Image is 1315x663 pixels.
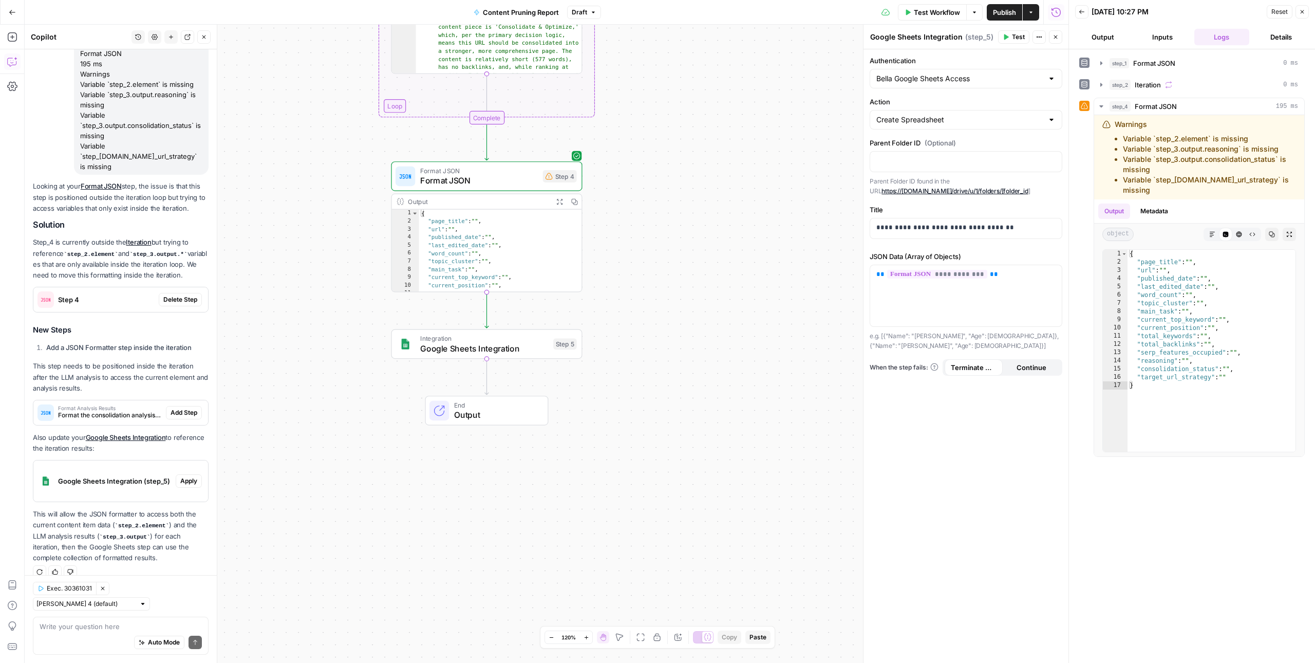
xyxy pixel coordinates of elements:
button: 195 ms [1094,98,1304,115]
code: step_3.output [99,534,150,540]
input: Claude Sonnet 4 (default) [36,599,135,610]
span: Iteration [1135,80,1161,90]
span: Content Pruning Report [483,7,559,17]
span: Google Sheets Integration [420,342,549,355]
a: https://[DOMAIN_NAME]/drive/u/1/folders/[folder_id [881,187,1028,195]
span: Add Step [171,408,197,417]
button: Exec. 30361031 [33,582,96,596]
li: Variable `step_3.output.consolidation_status` is missing [1123,154,1296,175]
span: Auto Mode [148,638,180,648]
span: Exec. 30361031 [47,584,92,594]
div: Complete [469,111,504,124]
span: Integration [420,334,549,343]
span: 195 ms [1276,102,1298,111]
span: Test [1012,32,1025,42]
div: 5 [392,242,419,250]
button: Apply [176,474,202,488]
div: 16 [1103,373,1128,381]
button: Output [1098,204,1130,219]
button: 0 ms [1094,55,1304,71]
div: 6 [392,250,419,258]
span: Format JSON [420,174,538,187]
textarea: Google Sheets Integration [870,32,963,42]
span: Step 4 [58,294,155,305]
span: Format JSON [1135,101,1177,112]
button: Publish [987,4,1022,21]
button: Reset [1267,5,1292,19]
div: 11 [392,290,419,298]
p: e.g. [{"Name": "[PERSON_NAME]", "Age": [DEMOGRAPHIC_DATA]}, {"Name": "[PERSON_NAME]", "Age": [DEM... [870,331,1062,351]
div: 1 [392,210,419,218]
img: Group%201%201.png [37,473,54,489]
a: Iteration [126,238,151,246]
button: Metadata [1134,204,1174,219]
span: object [1102,228,1134,241]
p: Parent Folder ID found in the URL ] [870,176,1062,196]
span: (Optional) [925,138,956,148]
label: Authentication [870,56,1062,66]
span: Toggle code folding, rows 1 through 17 [1121,250,1127,258]
label: Action [870,97,1062,107]
span: Copy [722,633,737,642]
g: Edge from step_2-iteration-end to step_4 [485,125,489,160]
img: Group%201%201.png [399,338,411,350]
div: Copilot [31,32,128,42]
code: step_2.element [115,523,169,529]
span: Format the consolidation analysis results for each content item into a structured JSON object [58,411,162,420]
button: 0 ms [1094,77,1304,93]
div: 10 [392,282,419,290]
span: Google Sheets Integration (step_5) [58,476,172,486]
span: Toggle code folding, rows 1 through 17 [411,210,418,218]
button: Inputs [1135,29,1190,45]
li: Variable `step_[DOMAIN_NAME]_url_strategy` is missing [1123,175,1296,195]
div: 195 ms [1094,115,1304,456]
div: 8 [1103,307,1128,316]
div: 3 [1103,266,1128,274]
button: Paste [745,631,771,644]
div: tep_4 Format JSON 195 ms Warnings Variable `step_2.element` is missing Variable `step_3.output.re... [74,35,209,175]
span: Draft [572,8,587,17]
label: Title [870,205,1062,215]
button: Test [998,30,1029,44]
button: Logs [1194,29,1250,45]
a: When the step fails: [870,363,938,372]
g: Edge from step_5 to end [485,359,489,395]
span: Format JSON [1133,58,1175,68]
div: 9 [392,274,419,282]
span: Format Analysis Results [58,406,162,411]
span: Format JSON [420,166,538,176]
div: 7 [1103,299,1128,307]
strong: Add a JSON Formatter step inside the iteration [46,343,192,352]
g: Edge from step_4 to step_5 [485,292,489,328]
div: 2 [1103,258,1128,266]
button: Output [1075,29,1131,45]
div: Step 5 [553,339,577,350]
p: This will allow the JSON formatter to access both the current content item data ( ) and the LLM a... [33,509,209,563]
label: Parent Folder ID [870,138,1062,148]
div: 4 [392,234,419,242]
button: Auto Mode [134,636,184,650]
span: Test Workflow [914,7,960,17]
div: Output [408,197,549,207]
button: Draft [567,6,601,19]
span: Terminate Workflow [951,362,997,373]
span: step_4 [1110,101,1131,112]
div: 2 [392,217,419,226]
div: 11 [1103,332,1128,340]
button: Add Step [166,406,202,419]
p: Step_4 is currently outside the but trying to reference and variables that are only available ins... [33,237,209,281]
div: 13 [1103,348,1128,357]
div: 9 [1103,316,1128,324]
div: 1 [1103,250,1128,258]
span: Publish [993,7,1016,17]
button: Test Workflow [898,4,966,21]
button: Delete Step [159,293,202,306]
div: 15 [1103,365,1128,373]
input: Create Spreadsheet [876,115,1043,125]
div: 4 [1103,274,1128,283]
code: step_2.element [64,251,118,257]
li: Variable `step_3.output.reasoning` is missing [1123,144,1296,154]
div: 6 [1103,291,1128,299]
span: step_1 [1110,58,1129,68]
